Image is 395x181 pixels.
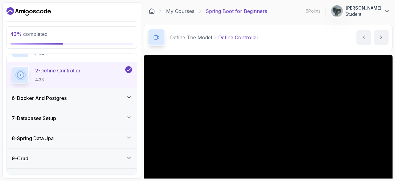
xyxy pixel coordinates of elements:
button: 6-Docker And Postgres [7,88,137,108]
button: user profile image[PERSON_NAME]Student [331,5,390,17]
button: previous content [356,30,371,45]
img: user profile image [331,5,343,17]
button: 2-Define Controller4:33 [12,66,132,84]
p: [PERSON_NAME] [346,5,381,11]
p: 3:04 [35,51,54,57]
p: Student [346,11,381,17]
button: next content [374,30,389,45]
p: 2 - Define Controller [35,67,81,74]
a: My Courses [166,7,194,15]
h3: 6 - Docker And Postgres [12,94,67,102]
button: 9-Crud [7,149,137,168]
h3: 7 - Databases Setup [12,114,56,122]
p: Define The Model [170,34,212,41]
h3: 8 - Spring Data Jpa [12,135,54,142]
p: Spring Boot for Beginners [206,7,267,15]
span: 43 % [10,31,22,37]
a: Dashboard [149,8,155,14]
a: Dashboard [6,6,51,16]
p: Define Controller [218,34,259,41]
button: 8-Spring Data Jpa [7,128,137,148]
p: 4:33 [35,77,81,83]
span: completed [10,31,48,37]
button: 7-Databases Setup [7,108,137,128]
h3: 9 - Crud [12,155,28,162]
p: 5 Points [306,8,321,14]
